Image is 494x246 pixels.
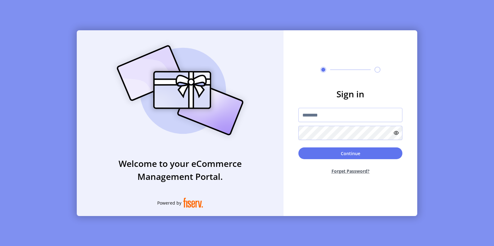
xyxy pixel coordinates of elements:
[157,200,181,206] span: Powered by
[107,38,253,142] img: card_Illustration.svg
[77,157,284,183] h3: Welcome to your eCommerce Management Portal.
[298,87,402,100] h3: Sign in
[298,147,402,159] button: Continue
[298,163,402,179] button: Forget Password?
